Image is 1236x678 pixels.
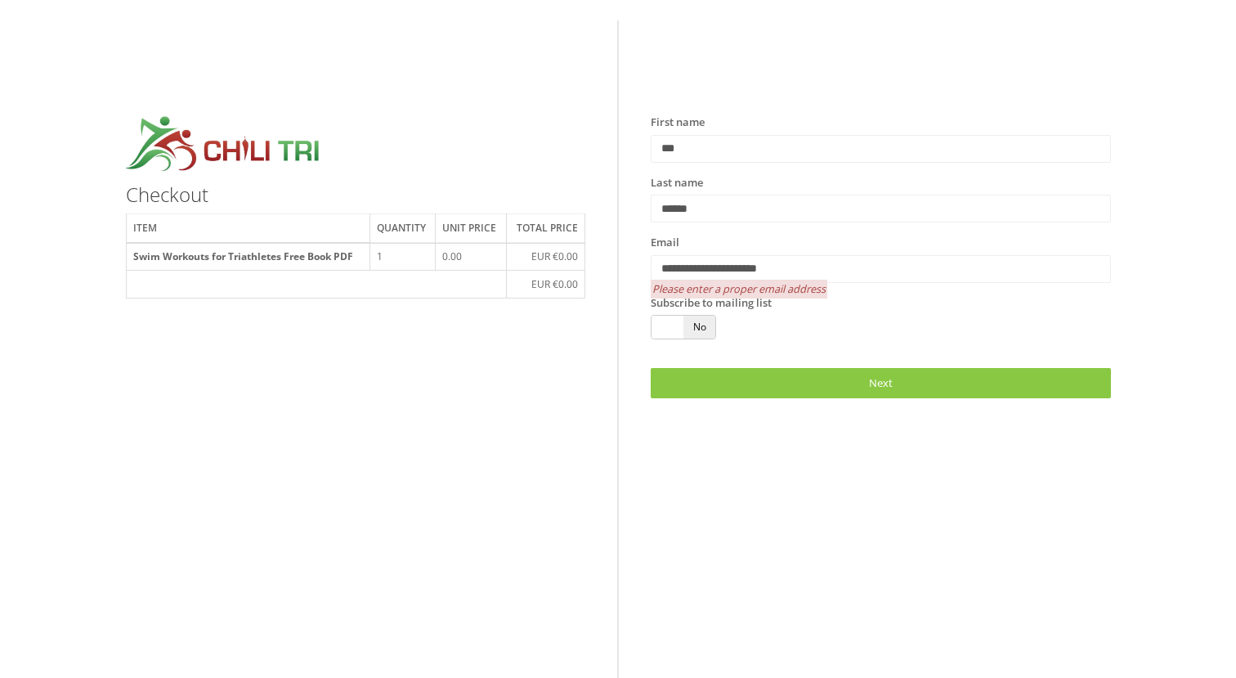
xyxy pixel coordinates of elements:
[651,280,827,299] span: Please enter a proper email address
[369,243,435,271] td: 1
[506,271,584,299] td: EUR €0.00
[651,235,679,251] label: Email
[683,316,715,339] span: No
[126,114,320,176] img: croppedchilitri.jpg
[126,214,369,243] th: Item
[651,175,703,191] label: Last name
[651,114,705,131] label: First name
[126,243,369,271] th: Swim Workouts for Triathletes Free Book PDF
[436,243,507,271] td: 0.00
[651,295,772,312] label: Subscribe to mailing list
[369,214,435,243] th: Quantity
[436,214,507,243] th: Unit price
[651,368,1111,398] a: Next
[126,184,586,205] h3: Checkout
[506,243,584,271] td: EUR €0.00
[506,214,584,243] th: Total price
